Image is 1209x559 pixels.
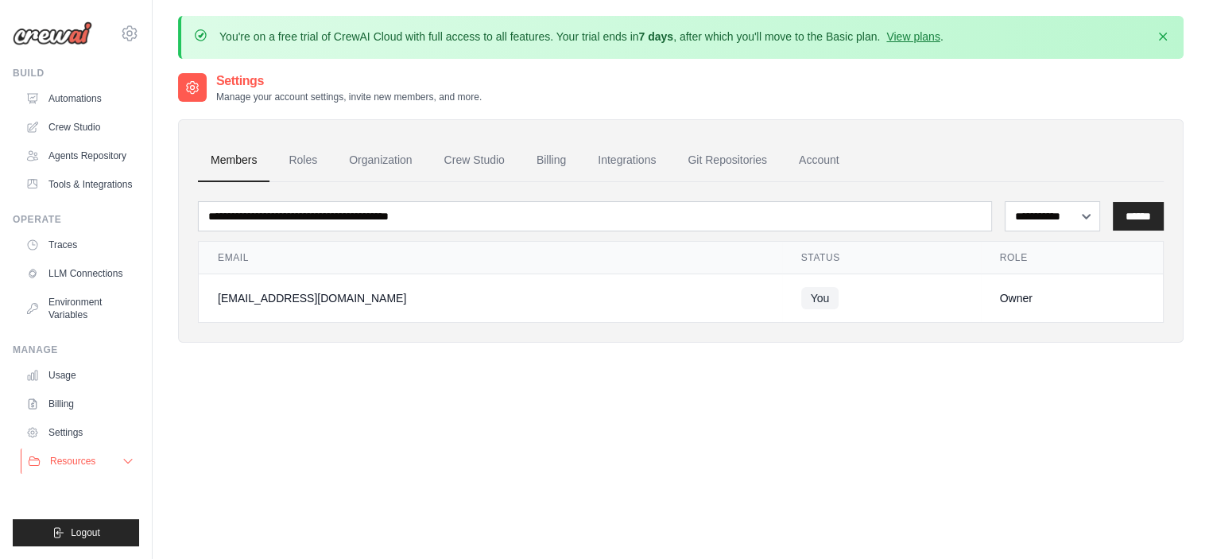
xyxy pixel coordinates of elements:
[276,139,330,182] a: Roles
[13,67,139,80] div: Build
[13,344,139,356] div: Manage
[981,242,1164,274] th: Role
[19,115,139,140] a: Crew Studio
[19,261,139,286] a: LLM Connections
[524,139,579,182] a: Billing
[19,420,139,445] a: Settings
[19,289,139,328] a: Environment Variables
[19,232,139,258] a: Traces
[585,139,668,182] a: Integrations
[19,391,139,417] a: Billing
[218,290,763,306] div: [EMAIL_ADDRESS][DOMAIN_NAME]
[19,363,139,388] a: Usage
[50,455,95,468] span: Resources
[336,139,424,182] a: Organization
[801,287,839,309] span: You
[216,72,482,91] h2: Settings
[198,139,269,182] a: Members
[13,21,92,45] img: Logo
[219,29,944,45] p: You're on a free trial of CrewAI Cloud with full access to all features. Your trial ends in , aft...
[13,519,139,546] button: Logout
[782,242,981,274] th: Status
[19,172,139,197] a: Tools & Integrations
[199,242,782,274] th: Email
[886,30,940,43] a: View plans
[786,139,852,182] a: Account
[638,30,673,43] strong: 7 days
[13,213,139,226] div: Operate
[19,143,139,169] a: Agents Repository
[216,91,482,103] p: Manage your account settings, invite new members, and more.
[19,86,139,111] a: Automations
[71,526,100,539] span: Logout
[675,139,780,182] a: Git Repositories
[1000,290,1145,306] div: Owner
[21,448,141,474] button: Resources
[432,139,517,182] a: Crew Studio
